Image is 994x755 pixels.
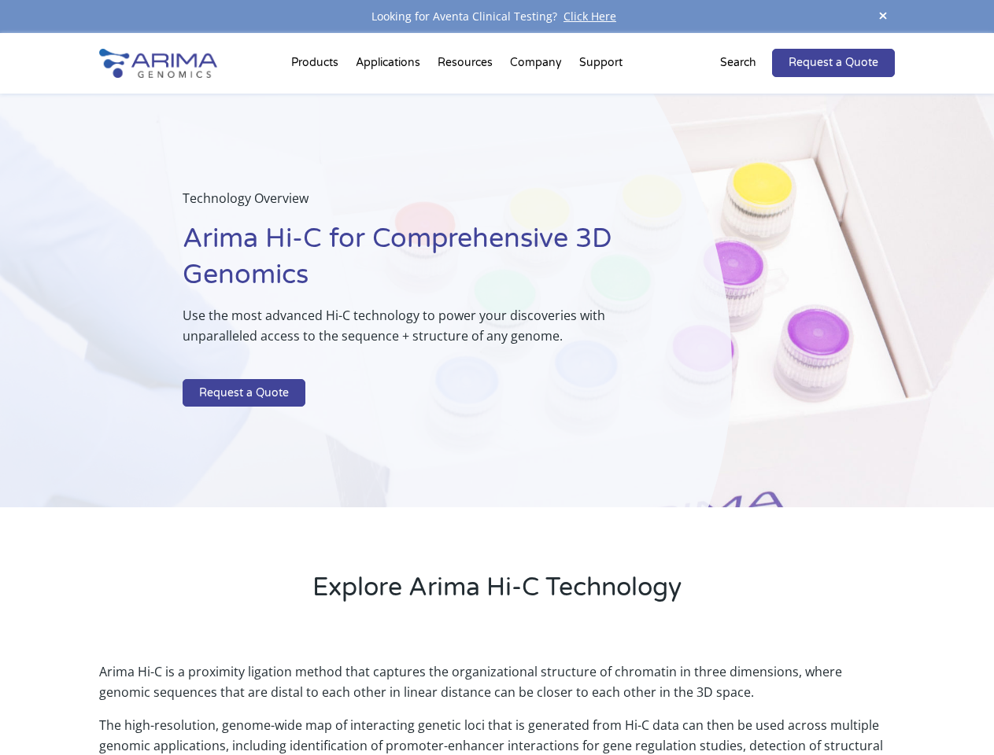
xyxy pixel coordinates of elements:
p: Technology Overview [183,188,652,221]
img: Arima-Genomics-logo [99,49,217,78]
p: Use the most advanced Hi-C technology to power your discoveries with unparalleled access to the s... [183,305,652,359]
div: Looking for Aventa Clinical Testing? [99,6,894,27]
p: Search [720,53,756,73]
a: Click Here [557,9,623,24]
h1: Arima Hi-C for Comprehensive 3D Genomics [183,221,652,305]
h2: Explore Arima Hi-C Technology [99,570,894,617]
a: Request a Quote [183,379,305,407]
p: Arima Hi-C is a proximity ligation method that captures the organizational structure of chromatin... [99,661,894,715]
a: Request a Quote [772,49,895,77]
